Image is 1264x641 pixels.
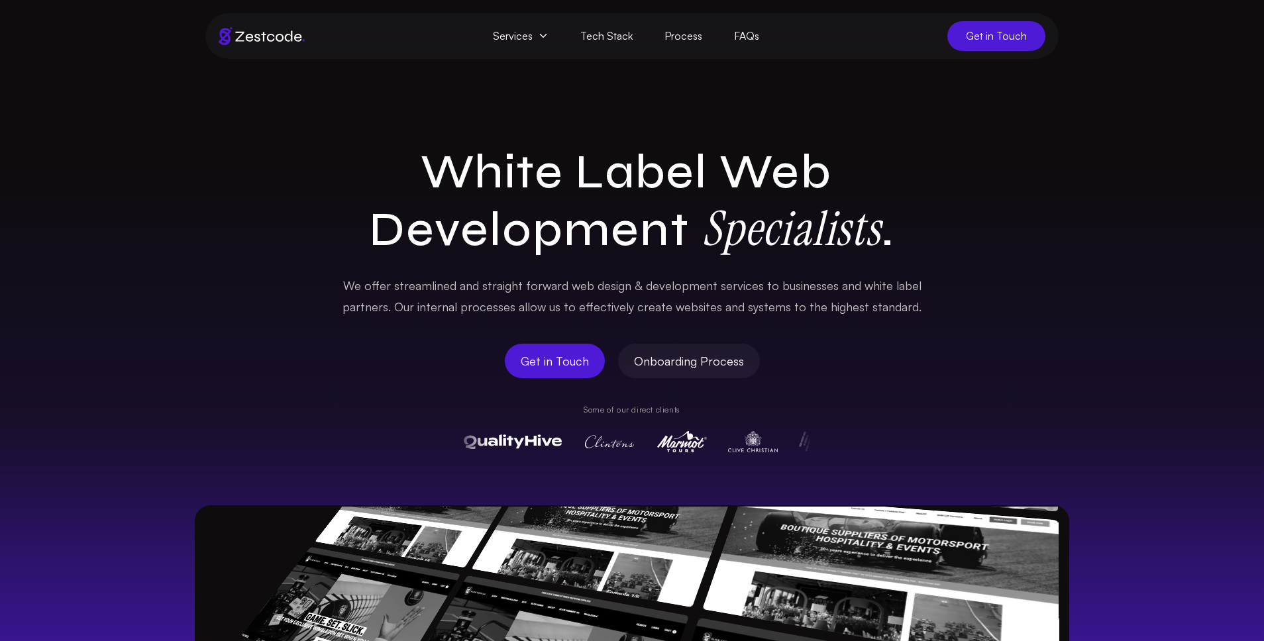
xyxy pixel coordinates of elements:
span: development [646,275,717,296]
span: to [794,296,806,317]
span: processes [460,296,515,317]
span: design [598,275,631,296]
a: Get in Touch [947,21,1045,51]
span: standard. [872,296,922,317]
span: the [810,296,827,317]
span: forward [526,275,568,296]
span: streamlined [394,275,456,296]
img: BAM Motorsports [315,468,519,568]
img: Marmot Tours [657,431,707,452]
span: Label [575,144,708,201]
span: highest [831,296,869,317]
span: and [842,275,861,296]
strong: Specialists [702,198,881,260]
a: Onboarding Process [618,344,760,378]
span: Services [477,21,564,51]
span: Web [719,144,831,201]
p: Some of our direct clients [453,405,811,415]
a: FAQs [718,21,775,51]
a: Tech Stack [564,21,649,51]
span: Onboarding Process [634,352,744,370]
span: web [572,275,594,296]
img: QualityHive [464,431,562,452]
span: systems [748,296,791,317]
span: & [635,275,643,296]
img: Quality Hive UI [717,462,1059,613]
span: We [343,275,361,296]
span: internal [417,296,457,317]
span: straight [482,275,523,296]
span: offer [364,275,391,296]
span: Get in Touch [521,352,589,370]
a: Process [649,21,718,51]
span: Our [394,296,414,317]
span: services [721,275,764,296]
span: white [865,275,893,296]
img: Clintons Cards [583,431,636,452]
img: Pulse [799,431,848,452]
span: effectively [579,296,634,317]
span: and [725,296,745,317]
span: to [767,275,779,296]
span: to [564,296,576,317]
span: label [896,275,922,296]
span: and [460,275,479,296]
img: Brand logo of zestcode digital [219,27,305,45]
img: Avalanche Adventure [460,494,725,630]
a: Get in Touch [505,344,605,378]
span: White [421,144,564,201]
span: us [549,296,560,317]
span: create [637,296,672,317]
span: partners. [342,296,391,317]
span: businesses [782,275,839,296]
span: websites [676,296,722,317]
span: allow [519,296,546,317]
span: . [702,201,895,258]
span: Development [369,201,690,258]
img: Clive Christian [728,431,778,452]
